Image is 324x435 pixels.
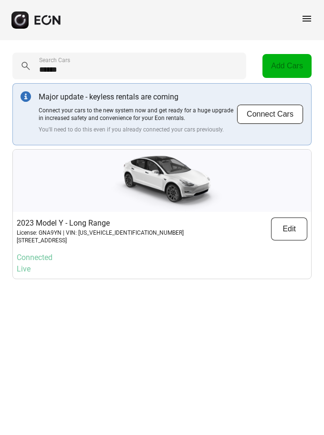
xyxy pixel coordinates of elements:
button: Edit [271,217,307,240]
p: Major update - keyless rentals are coming [39,91,237,103]
img: info [21,91,31,102]
p: Live [17,263,307,275]
p: [STREET_ADDRESS] [17,237,184,244]
label: Search Cars [39,56,70,64]
span: menu [301,13,313,24]
p: Connect your cars to the new system now and get ready for a huge upgrade in increased safety and ... [39,107,237,122]
button: Connect Cars [237,104,303,124]
p: License: GNA9YN | VIN: [US_VEHICLE_IDENTIFICATION_NUMBER] [17,229,184,237]
p: 2023 Model Y - Long Range [17,217,184,229]
p: You'll need to do this even if you already connected your cars previously. [39,126,237,133]
p: Connected [17,252,307,263]
img: car [100,150,224,212]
